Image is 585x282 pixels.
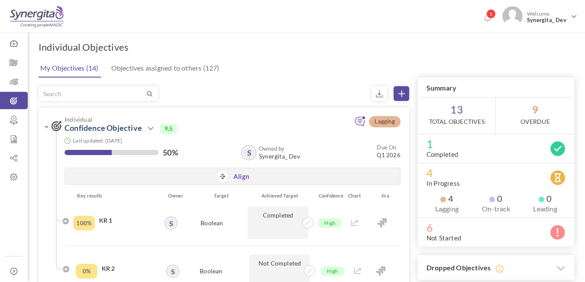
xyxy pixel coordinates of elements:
[427,169,566,177] span: 4
[73,216,95,230] div: Completed Percentage
[302,218,314,226] a: Update achivements
[259,145,285,152] b: Owned by
[344,191,369,200] div: Chart
[369,116,400,127] span: Lagging
[109,59,222,77] a: Objectives assigned to others (127)
[499,3,581,28] a: Photo Welcome,Synergita_ Dev
[376,266,385,276] img: Jira Integration
[249,191,312,200] div: Achieved Target
[427,179,460,188] label: In Progress
[418,97,496,134] span: 13
[312,191,344,200] div: Confidence
[429,117,485,126] label: Total Objectives
[38,59,101,78] a: My Objectives (14)
[233,172,249,182] a: Align
[486,9,496,19] span: 1
[102,264,155,273] h4: KR 2
[65,123,142,133] a: Confidence Objective
[99,216,156,225] h4: KR 1
[248,207,309,239] p: Completed
[163,148,178,157] label: 50%
[10,6,64,27] img: Logo
[525,204,566,213] label: Leading
[39,87,145,100] input: Search
[76,264,97,279] div: Completed Percentage
[440,194,453,203] span: 4
[301,266,313,274] a: Update achivements
[539,194,552,203] span: 0
[377,143,400,159] small: Q1 2026
[377,144,396,151] small: Due On
[321,266,344,276] span: High
[427,223,566,232] span: 6
[418,255,574,281] h3: Dropped Objectives
[185,191,249,200] div: Target
[481,11,495,25] a: Notifications
[39,41,129,53] h1: Individual Objectives
[427,204,467,213] label: Lagging
[527,17,568,23] span: Synergita_ Dev
[163,191,185,200] div: Owner
[520,117,550,126] label: OverDue
[427,233,461,242] label: Not Started
[502,6,523,26] img: Photo
[73,137,122,144] small: Last updated: [DATE]
[160,124,178,133] span: 9.5
[167,266,178,277] a: S
[427,139,566,148] span: 1
[377,218,387,228] img: Jira Integration
[242,146,255,159] a: S
[372,86,387,101] small: Export
[318,218,342,228] span: High
[65,116,327,123] span: Individual
[369,191,401,200] div: Jira
[496,97,574,134] span: 9
[259,153,300,160] span: Synergita_ Dev
[418,78,574,97] h3: Summary
[71,191,163,200] div: Key results
[427,150,459,159] label: Completed
[523,6,570,28] span: Welcome,
[394,86,409,101] a: Create Objective
[354,120,365,128] a: Add continuous feedback
[165,217,177,229] a: S
[489,194,502,203] span: 0
[476,204,517,213] label: On-track
[179,207,245,239] div: Boolean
